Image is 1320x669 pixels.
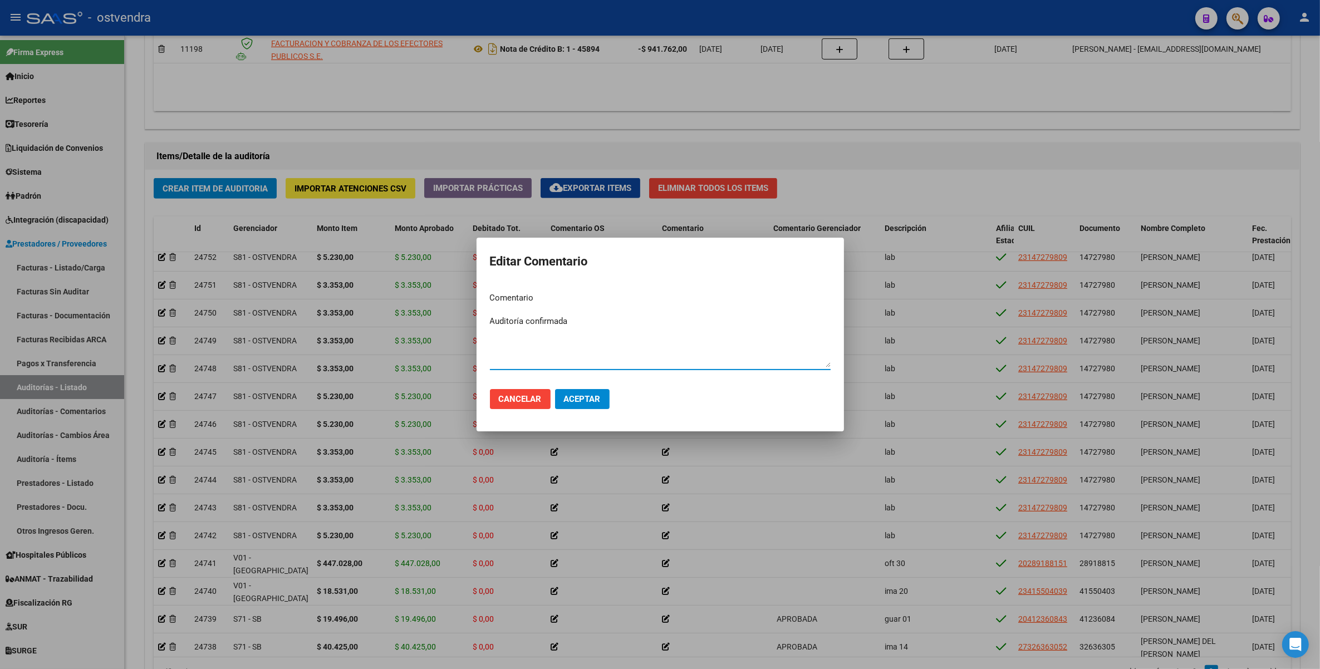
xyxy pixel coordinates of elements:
[555,389,610,409] button: Aceptar
[490,292,831,304] p: Comentario
[564,394,601,404] span: Aceptar
[1282,631,1309,658] div: Open Intercom Messenger
[499,394,542,404] span: Cancelar
[490,389,551,409] button: Cancelar
[490,251,831,272] h2: Editar Comentario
